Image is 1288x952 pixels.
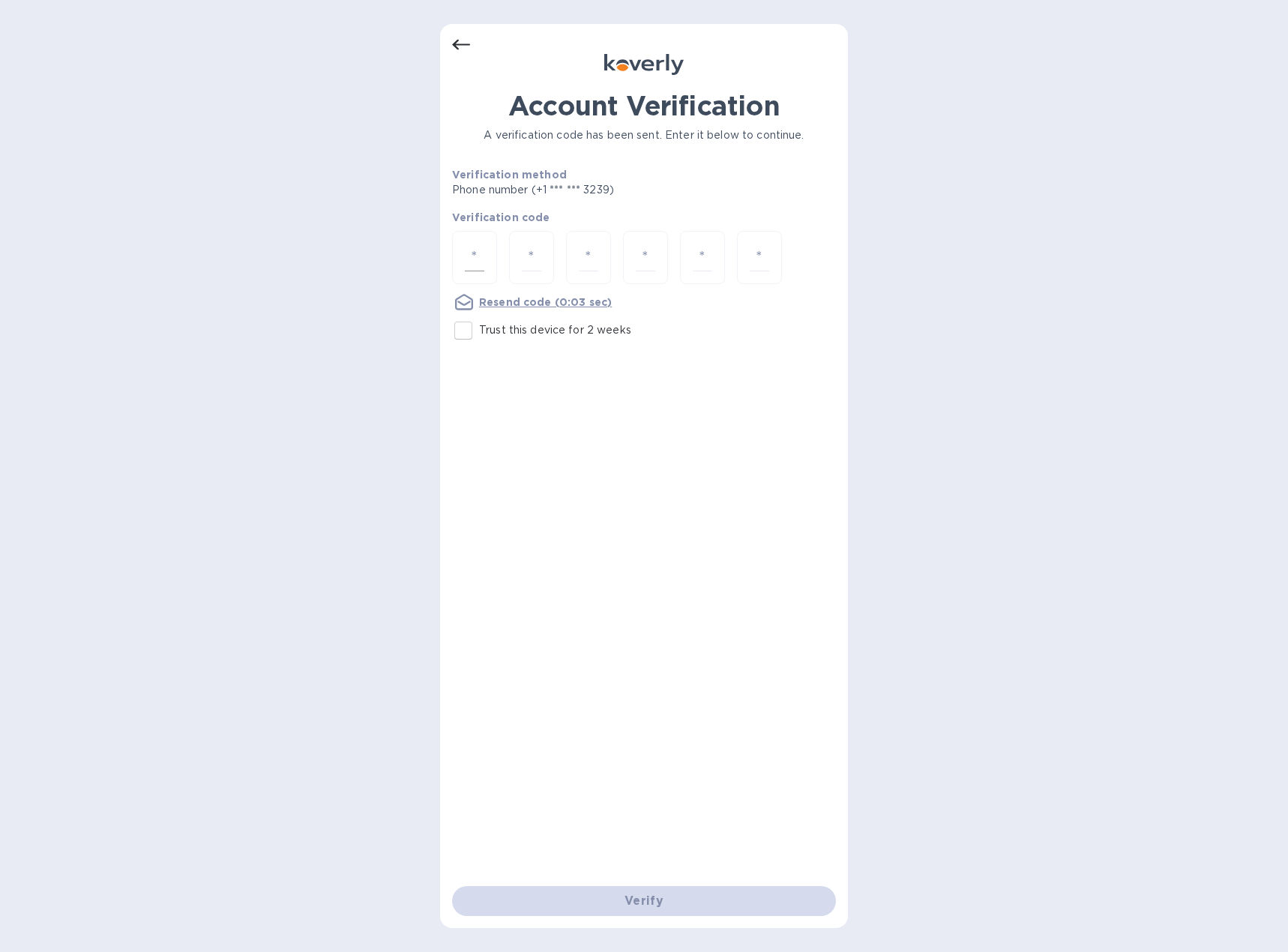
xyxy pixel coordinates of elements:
p: A verification code has been sent. Enter it below to continue. [452,127,836,143]
h1: Account Verification [452,90,836,121]
u: Resend code (0:03 sec) [479,296,612,308]
p: Trust this device for 2 weeks [479,322,631,338]
b: Verification method [452,169,567,181]
p: Verification code [452,210,836,225]
p: Phone number (+1 *** *** 3239) [452,182,729,198]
